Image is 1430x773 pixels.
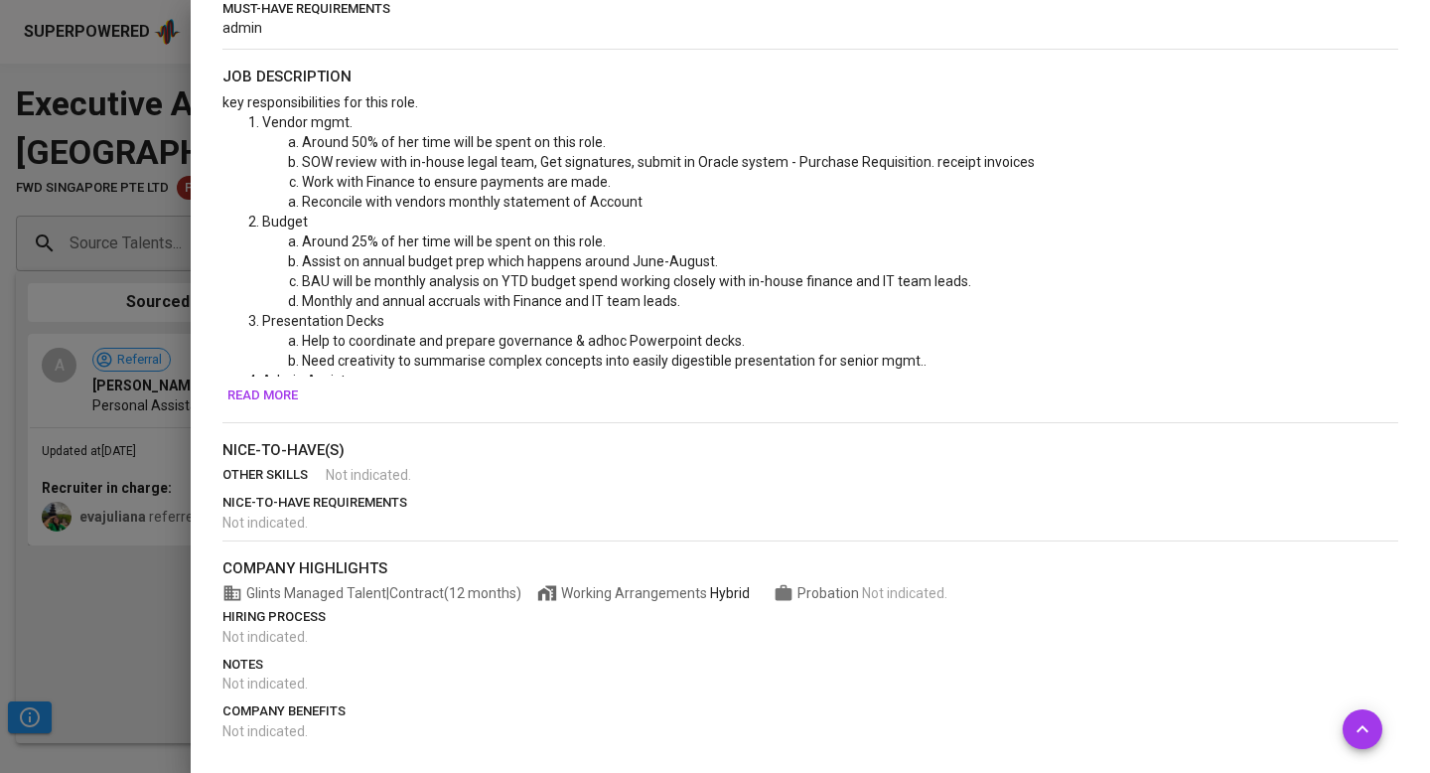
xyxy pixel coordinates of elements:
span: admin [222,20,262,36]
span: Budget [262,214,308,230]
span: Assist on annual budget prep which happens around June-August. [302,253,718,269]
span: Not indicated . [326,465,411,485]
span: Read more [227,385,298,407]
span: Around 25% of her time will be spent on this role. [302,233,606,249]
p: company highlights [222,557,1398,580]
span: Reconcile with vendors monthly statement of Account [302,194,643,210]
p: company benefits [222,701,1398,721]
span: Help to coordinate and prepare governance & adhoc Powerpoint decks. [302,333,745,349]
span: Not indicated . [222,629,308,645]
span: Admin Assistance [262,373,376,388]
span: Vendor mgmt. [262,114,353,130]
span: Not indicated . [862,585,947,601]
span: Probation [797,585,862,601]
span: Presentation Decks [262,313,384,329]
button: Read more [222,381,303,411]
span: Around 50% of her time will be spent on this role. [302,134,606,150]
p: other skills [222,465,326,485]
span: key responsibilities for this role. [222,94,418,110]
p: hiring process [222,607,1398,627]
span: Working Arrangements [537,583,750,603]
span: Not indicated . [222,676,308,692]
span: Not indicated . [222,723,308,739]
span: SOW review with in-house legal team, Get signatures, submit in Oracle system - Purchase Requisiti... [302,154,1035,170]
span: BAU will be monthly analysis on YTD budget spend working closely with in-house finance and IT tea... [302,273,971,289]
p: notes [222,655,1398,675]
span: Glints Managed Talent | Contract (12 months) [222,583,521,603]
div: Hybrid [710,583,750,603]
span: Not indicated . [222,515,308,531]
span: Work with Finance to ensure payments are made. [302,174,611,190]
p: job description [222,66,1398,88]
span: Monthly and annual accruals with Finance and IT team leads. [302,293,680,309]
span: Need creativity to summarise complex concepts into easily digestible presentation for senior mgmt.. [302,353,927,369]
p: nice-to-have requirements [222,493,1398,513]
p: nice-to-have(s) [222,439,1398,462]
